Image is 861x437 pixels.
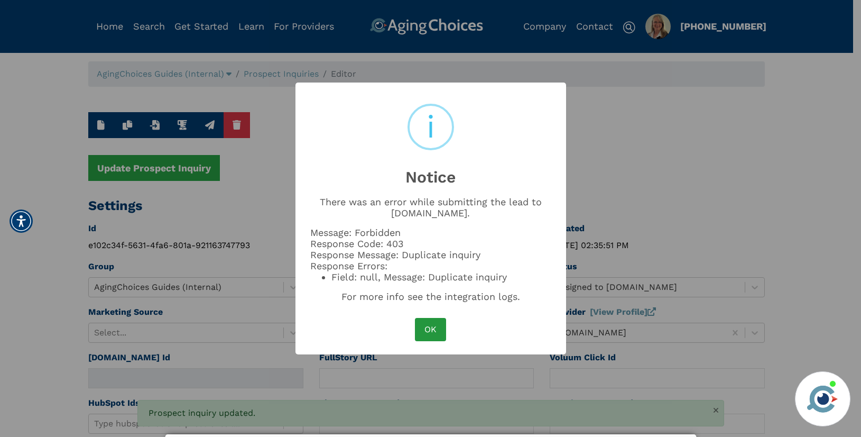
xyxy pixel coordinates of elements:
[415,318,446,341] button: OK
[295,155,566,187] h2: Notice
[804,381,840,417] img: avatar
[331,271,550,283] li: Field: null, Message: Duplicate inquiry
[310,260,550,271] div: Response Errors:
[427,106,435,148] div: i
[310,291,550,302] div: For more info see the integration logs.
[310,238,550,249] div: Response Code: 403
[310,249,550,260] div: Response Message: Duplicate inquiry
[10,210,33,233] div: Accessibility Menu
[310,227,550,238] div: Message: Forbidden
[310,196,550,218] div: There was an error while submitting the lead to [DOMAIN_NAME].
